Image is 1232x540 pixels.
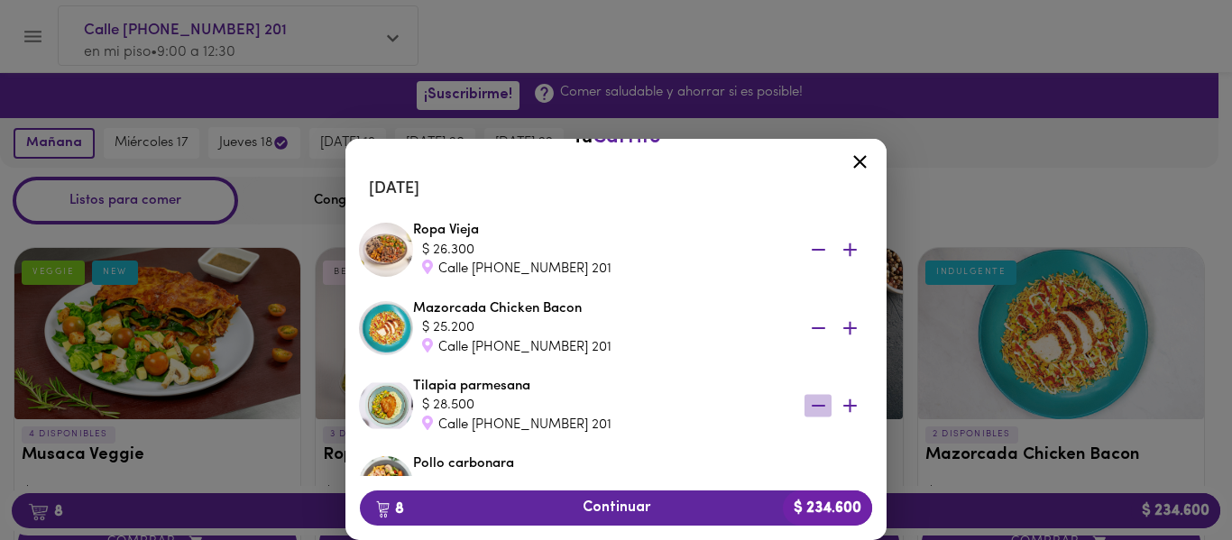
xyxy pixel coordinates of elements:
iframe: Messagebird Livechat Widget [1127,435,1214,522]
img: Tilapia parmesana [359,379,413,433]
div: Mazorcada Chicken Bacon [413,299,873,357]
div: Ropa Vieja [413,221,873,279]
div: Tilapia parmesana [413,377,873,435]
img: Ropa Vieja [359,223,413,277]
div: $ 28.500 [422,396,783,415]
div: Calle [PHONE_NUMBER] 201 [422,260,783,279]
img: Mazorcada Chicken Bacon [359,301,413,355]
div: Calle [PHONE_NUMBER] 201 [422,416,783,435]
span: Carrito [593,127,661,148]
div: Calle [PHONE_NUMBER] 201 [422,338,783,357]
div: $ 26.300 [422,241,783,260]
b: 8 [365,497,415,520]
button: 8Continuar$ 234.600 [360,490,872,526]
div: $ 25.200 [422,318,783,337]
b: $ 234.600 [783,490,872,526]
span: Continuar [374,499,858,517]
div: $ 27.400 [422,474,783,493]
img: cart.png [376,500,390,518]
div: Pollo carbonara [413,454,873,512]
img: Pollo carbonara [359,456,413,510]
li: [DATE] [354,168,878,211]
